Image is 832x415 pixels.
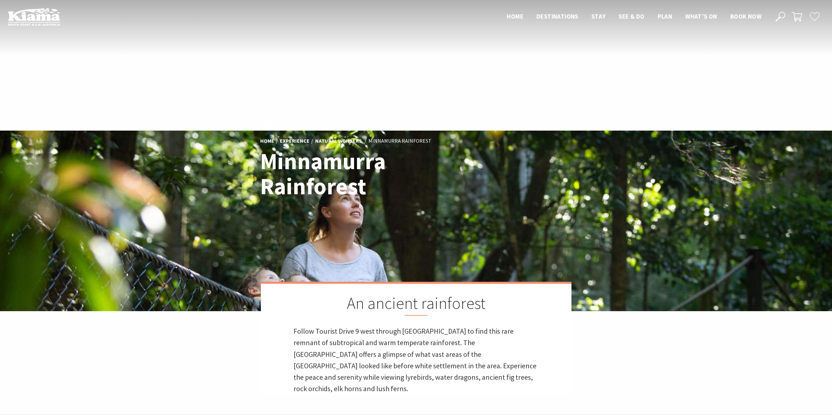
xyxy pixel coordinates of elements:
li: Minnamurra Rainforest [368,137,432,145]
a: Experience [280,137,310,145]
span: Plan [658,12,672,20]
h1: Minnamurra Rainforest [260,149,445,199]
p: Follow Tourist Drive 9 west through [GEOGRAPHIC_DATA] to find this rare remnant of subtropical an... [294,326,539,394]
img: Kiama Logo [8,8,60,26]
span: See & Do [619,12,644,20]
a: Natural Wonders [315,137,362,145]
span: Home [507,12,523,20]
span: What’s On [685,12,717,20]
span: Book now [730,12,761,20]
nav: Main Menu [500,11,768,22]
span: Stay [591,12,606,20]
span: Destinations [536,12,578,20]
a: Home [260,137,274,145]
h2: An ancient rainforest [294,294,539,316]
